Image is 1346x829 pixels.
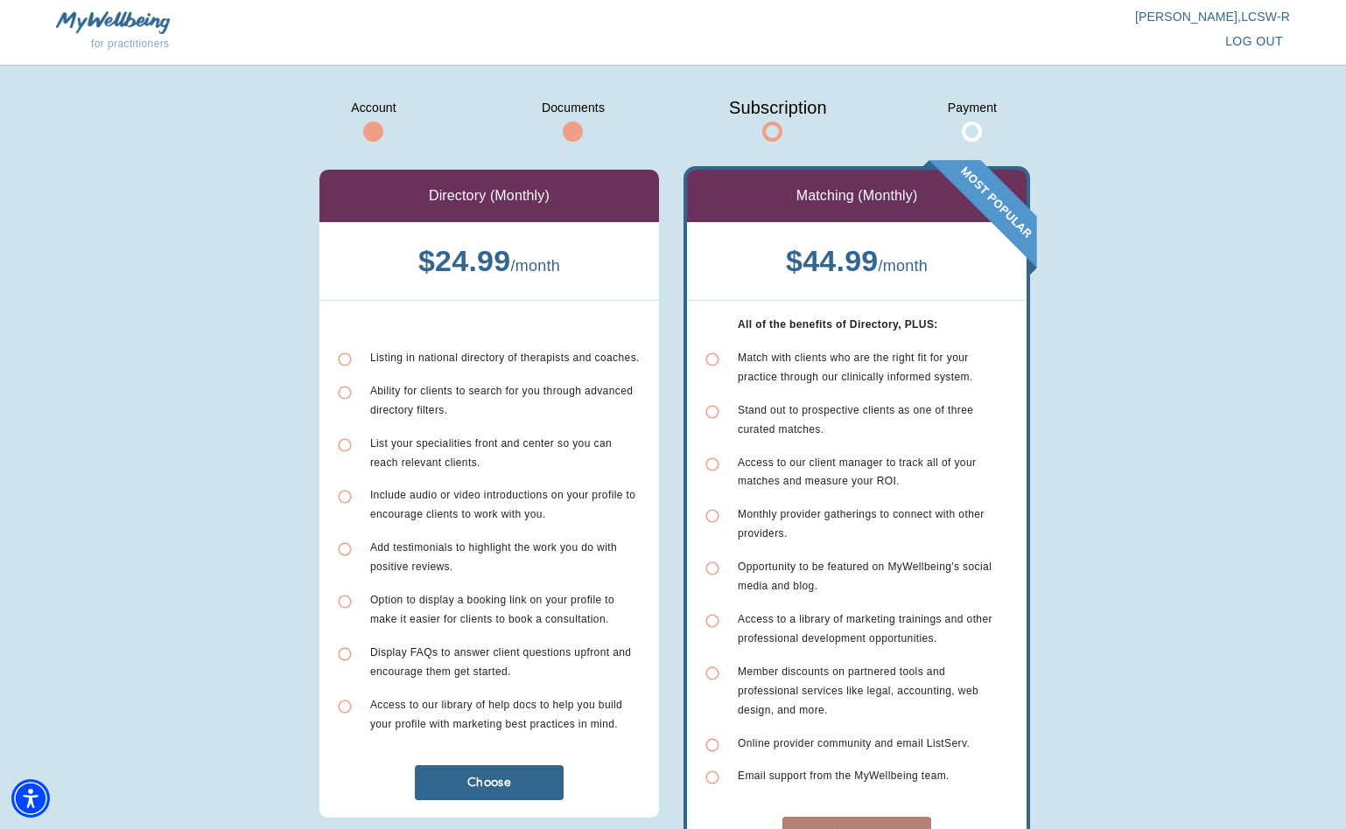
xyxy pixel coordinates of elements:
img: MyWellbeing [56,11,170,33]
span: Include audio or video introductions on your profile to encourage clients to work with you. [370,489,636,520]
span: log out [1225,31,1283,52]
span: / month [510,257,560,275]
span: Access to a library of marketing trainings and other professional development opportunities. [738,613,992,644]
span: / month [879,257,929,275]
b: $ 24.99 [418,244,511,277]
span: Documents [529,94,617,122]
span: Online provider community and email ListServ. [738,737,970,749]
span: Choose [422,774,557,791]
span: Email support from the MyWellbeing team. [738,770,950,782]
span: Ability for clients to search for you through advanced directory filters. [370,385,633,416]
span: List your specialities front and center so you can reach relevant clients. [370,437,612,469]
img: banner [919,160,1037,278]
span: Option to display a booking link on your profile to make it easier for clients to book a consulta... [370,594,614,625]
span: Payment [929,94,1016,122]
span: Stand out to prospective clients as one of three curated matches. [738,404,973,435]
span: Add testimonials to highlight the work you do with positive reviews. [370,541,617,573]
span: Account [330,94,417,122]
span: Display FAQs to answer client questions upfront and encourage them get started. [370,646,632,678]
p: [PERSON_NAME],LCSW-R [673,8,1290,25]
p: Directory (Monthly) [429,185,550,206]
span: Listing in national directory of therapists and coaches. [370,352,640,364]
div: Accessibility Menu [11,779,50,818]
span: Monthly provider gatherings to connect with other providers. [738,508,985,540]
span: Match with clients who are the right fit for your practice through our clinically informed system. [738,352,973,383]
span: Access to our client manager to track all of your matches and measure your ROI. [738,456,976,488]
span: Opportunity to be featured on MyWellbeing's social media and blog. [738,561,992,592]
b: $ 44.99 [786,244,879,277]
p: Matching (Monthly) [796,185,918,206]
span: for practitioners [91,38,170,50]
b: All of the benefits of Directory, PLUS: [738,318,938,331]
button: Choose [415,765,564,800]
span: Access to our library of help docs to help you build your profile with marketing best practices i... [370,699,622,730]
span: Subscription [729,94,817,122]
span: Member discounts on partnered tools and professional services like legal, accounting, web design,... [738,665,978,716]
button: log out [1218,25,1290,58]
